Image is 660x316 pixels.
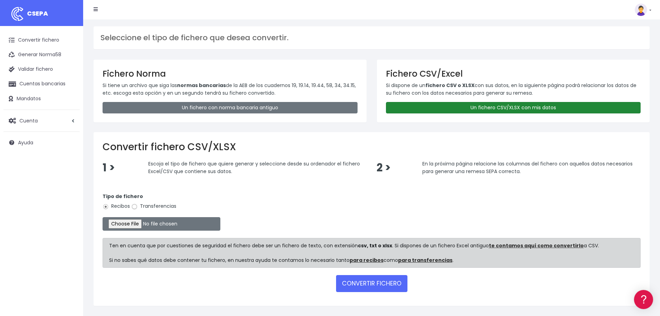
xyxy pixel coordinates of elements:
h2: Convertir fichero CSV/XLSX [103,141,641,153]
span: Escoja el tipo de fichero que quiere generar y seleccione desde su ordenador el fichero Excel/CSV... [148,160,360,175]
div: Facturación [7,138,132,144]
a: API [7,177,132,188]
a: Problemas habituales [7,99,132,109]
strong: csv, txt o xlsx [358,242,392,249]
button: CONVERTIR FICHERO [336,275,407,292]
a: Formatos [7,88,132,99]
span: CSEPA [27,9,48,18]
div: Información general [7,48,132,55]
a: Mandatos [3,92,80,106]
strong: normas bancarias [177,82,226,89]
span: Cuenta [19,117,38,124]
div: Programadores [7,166,132,173]
a: Convertir fichero [3,33,80,48]
button: Contáctanos [7,186,132,198]
strong: fichero CSV o XLSX [425,82,475,89]
a: Perfiles de empresas [7,120,132,131]
a: Validar fichero [3,62,80,77]
img: profile [635,3,647,16]
div: Ten en cuenta que por cuestiones de seguridad el fichero debe ser un fichero de texto, con extens... [103,238,641,268]
h3: Fichero CSV/Excel [386,69,641,79]
strong: Tipo de fichero [103,193,143,200]
p: Si tiene un archivo que siga las de la AEB de los cuadernos 19, 19.14, 19.44, 58, 34, 34.15, etc.... [103,82,358,97]
span: 2 > [377,160,391,175]
a: POWERED BY ENCHANT [95,200,133,206]
a: Videotutoriales [7,109,132,120]
h3: Seleccione el tipo de fichero que desea convertir. [100,33,643,42]
a: Un fichero CSV/XLSX con mis datos [386,102,641,113]
a: para recibos [350,257,384,264]
a: General [7,149,132,160]
div: Convertir ficheros [7,77,132,83]
label: Transferencias [131,203,176,210]
span: En la próxima página relacione las columnas del fichero con aquellos datos necesarios para genera... [422,160,633,175]
a: Cuentas bancarias [3,77,80,91]
p: Si dispone de un con sus datos, en la siguiente página podrá relacionar los datos de su fichero c... [386,82,641,97]
a: para transferencias [398,257,452,264]
label: Recibos [103,203,130,210]
a: Información general [7,59,132,70]
a: Cuenta [3,113,80,128]
span: Ayuda [18,139,33,146]
a: Un fichero con norma bancaria antiguo [103,102,358,113]
a: Ayuda [3,135,80,150]
span: 1 > [103,160,115,175]
h3: Fichero Norma [103,69,358,79]
a: Generar Norma58 [3,48,80,62]
a: te contamos aquí como convertirlo [489,242,584,249]
img: logo [9,5,26,23]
